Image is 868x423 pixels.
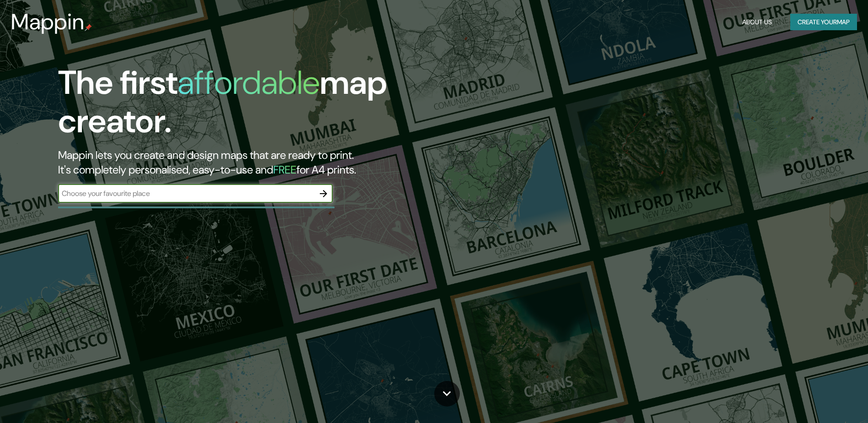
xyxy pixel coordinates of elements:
[739,14,776,31] button: About Us
[790,14,857,31] button: Create yourmap
[178,61,320,104] h1: affordable
[11,9,85,35] h3: Mappin
[58,64,492,148] h1: The first map creator.
[787,387,858,413] iframe: Help widget launcher
[58,148,492,177] h2: Mappin lets you create and design maps that are ready to print. It's completely personalised, eas...
[85,24,92,31] img: mappin-pin
[273,163,297,177] h5: FREE
[58,188,314,199] input: Choose your favourite place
